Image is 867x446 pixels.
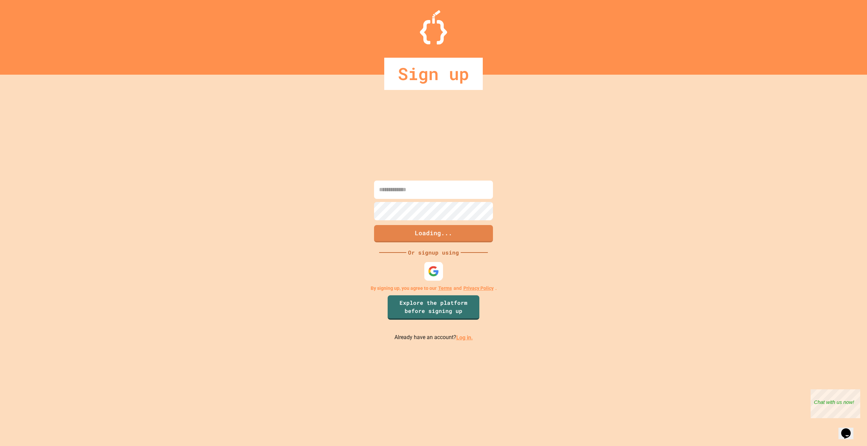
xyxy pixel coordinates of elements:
a: Explore the platform before signing up [388,295,479,320]
a: Terms [438,285,452,292]
p: Already have an account? [394,333,473,342]
a: Log in. [456,334,473,341]
button: Loading... [374,225,493,242]
img: Logo.svg [420,10,447,44]
img: google-icon.svg [428,266,439,277]
div: Or signup using [406,248,461,257]
div: Sign up [384,58,483,90]
iframe: chat widget [811,389,860,418]
a: Privacy Policy [463,285,494,292]
p: By signing up, you agree to our and . [371,285,497,292]
iframe: chat widget [838,419,860,439]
